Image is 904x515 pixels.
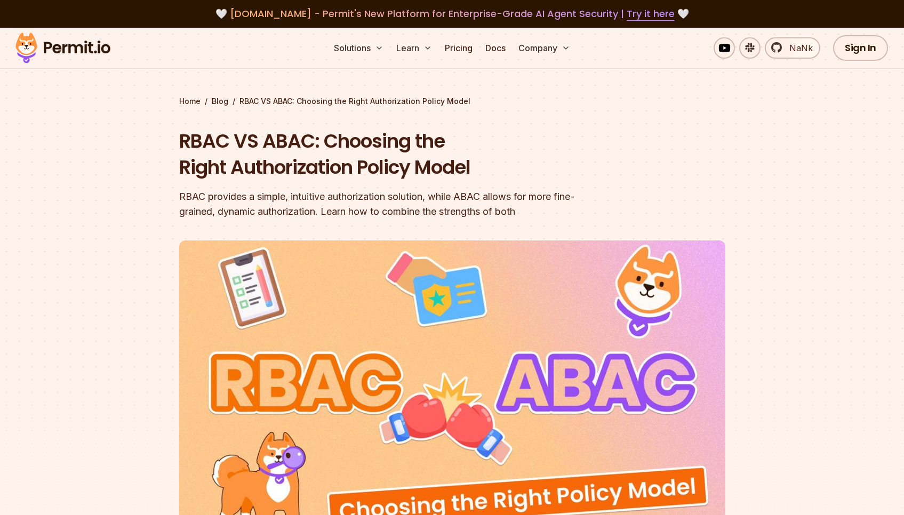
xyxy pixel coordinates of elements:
[627,7,675,21] a: Try it here
[26,6,878,21] div: 🤍 🤍
[11,30,115,66] img: Permit logo
[330,37,388,59] button: Solutions
[765,37,820,59] a: NaNk
[179,128,589,181] h1: RBAC VS ABAC: Choosing the Right Authorization Policy Model
[212,96,228,107] a: Blog
[481,37,510,59] a: Docs
[392,37,436,59] button: Learn
[514,37,574,59] button: Company
[441,37,477,59] a: Pricing
[179,96,201,107] a: Home
[230,7,675,20] span: [DOMAIN_NAME] - Permit's New Platform for Enterprise-Grade AI Agent Security |
[179,189,589,219] div: RBAC provides a simple, intuitive authorization solution, while ABAC allows for more fine-grained...
[833,35,888,61] a: Sign In
[179,96,725,107] div: / /
[783,42,813,54] span: NaNk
